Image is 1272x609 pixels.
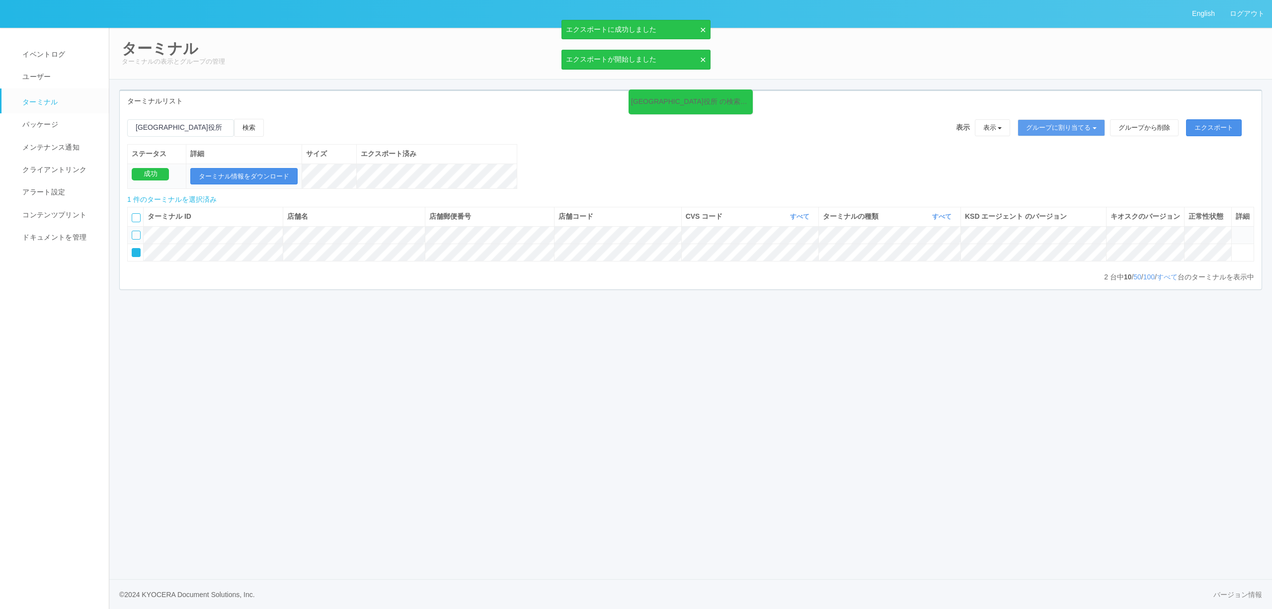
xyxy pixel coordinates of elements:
[132,149,182,159] div: ステータス
[1,204,118,226] a: コンテンツプリント
[1,181,118,203] a: アラート設定
[1,43,118,66] a: イベントログ
[287,212,308,220] span: 店舗名
[965,212,1067,220] span: KSD エージェント のバージョン
[1133,273,1141,281] a: 50
[20,73,51,81] span: ユーザー
[1111,212,1180,220] span: キオスクのバージョン
[361,149,513,159] div: エクスポート済み
[1018,119,1105,136] button: グループに割り当てる
[190,149,298,159] div: 詳細
[823,211,881,222] span: ターミナルの種類
[695,24,706,35] a: ×
[975,119,1011,136] button: 表示
[1104,273,1110,281] span: 2
[1,159,118,181] a: クライアントリンク
[20,50,65,58] span: イベントログ
[1,226,118,249] a: ドキュメントを管理
[1157,273,1178,281] a: すべて
[20,188,65,196] span: アラート設定
[788,212,814,222] button: すべて
[429,212,471,220] span: 店舗郵便番号
[1104,272,1254,282] p: 台中 / / / 台のターミナルを表示中
[790,213,812,220] a: すべて
[561,20,711,39] div: エクスポートに成功しました
[1,113,118,136] a: パッケージ
[20,233,86,241] span: ドキュメントを管理
[1213,590,1262,600] a: バージョン情報
[20,120,58,128] span: パッケージ
[930,212,956,222] button: すべて
[132,168,169,180] div: 成功
[631,96,750,107] div: [GEOGRAPHIC_DATA]役所 の検索結果 (2 件)
[1110,119,1179,136] button: グループから削除
[190,168,298,185] button: ターミナル情報をダウンロード
[122,57,1260,67] p: ターミナルの表示とグループの管理
[1,88,118,113] a: ターミナル
[20,211,86,219] span: コンテンツプリント
[306,149,353,159] div: サイズ
[932,213,954,220] a: すべて
[127,194,217,205] p: 1 件のターミナルを選択済み
[1124,273,1132,281] span: 10
[122,40,1260,57] h2: ターミナル
[1189,212,1223,220] span: 正常性状態
[956,122,970,133] span: 表示
[119,591,255,599] span: © 2024 KYOCERA Document Solutions, Inc.
[561,50,711,69] div: エクスポートが開始しました
[1,136,118,159] a: メンテナンス通知
[20,166,86,174] span: クライアントリンク
[1236,211,1250,222] div: 詳細
[1,66,118,88] a: ユーザー
[695,54,706,65] a: ×
[686,211,725,222] span: CVS コード
[1143,273,1155,281] a: 100
[148,211,279,222] div: ターミナル ID
[20,143,79,151] span: メンテナンス通知
[1186,119,1242,136] button: エクスポート
[20,98,58,106] span: ターミナル
[558,212,593,220] span: 店舗コード
[120,91,1262,111] div: ターミナルリスト
[234,119,264,137] button: 検索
